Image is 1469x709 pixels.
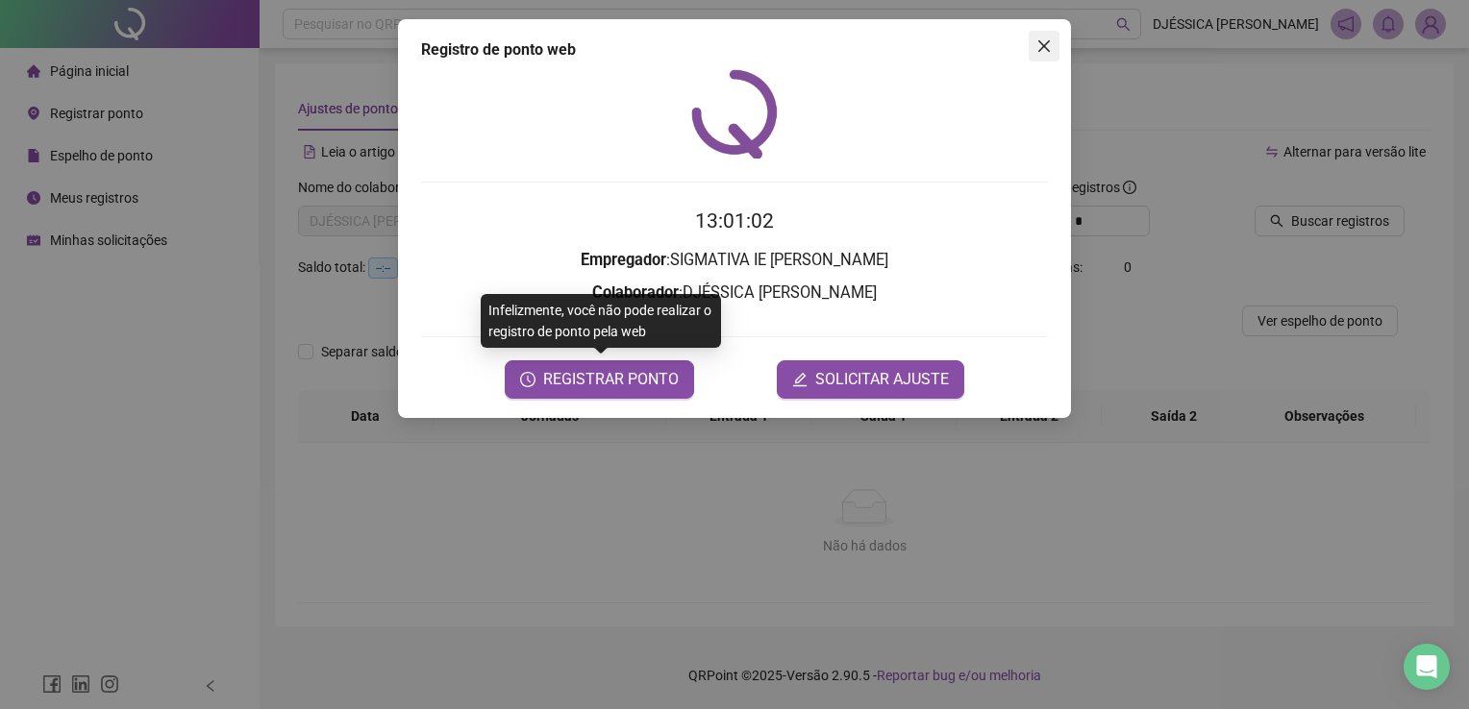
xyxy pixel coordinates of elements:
[1029,31,1059,61] button: Close
[691,69,778,159] img: QRPoint
[421,38,1048,61] div: Registro de ponto web
[421,281,1048,306] h3: : DJÉSSICA [PERSON_NAME]
[421,248,1048,273] h3: : SIGMATIVA IE [PERSON_NAME]
[815,368,949,391] span: SOLICITAR AJUSTE
[695,209,774,232] time: 13:01:02
[777,360,964,399] button: editSOLICITAR AJUSTE
[1404,644,1450,690] div: Open Intercom Messenger
[792,372,808,387] span: edit
[543,368,679,391] span: REGISTRAR PONTO
[1036,38,1052,54] span: close
[505,360,694,399] button: REGISTRAR PONTO
[481,294,721,348] div: Infelizmente, você não pode realizar o registro de ponto pela web
[581,251,666,269] strong: Empregador
[520,372,535,387] span: clock-circle
[592,283,679,302] strong: Colaborador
